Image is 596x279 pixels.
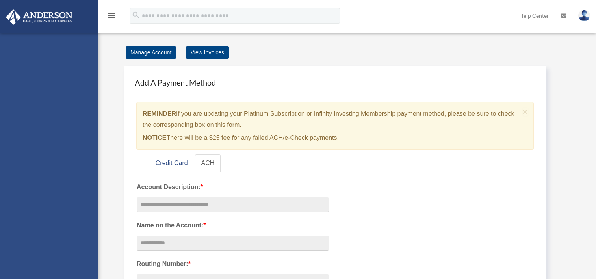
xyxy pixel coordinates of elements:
[523,108,528,116] button: Close
[106,14,116,20] a: menu
[137,220,329,231] label: Name on the Account:
[136,102,534,150] div: if you are updating your Platinum Subscription or Infinity Investing Membership payment method, p...
[132,74,538,91] h4: Add A Payment Method
[126,46,176,59] a: Manage Account
[132,11,140,19] i: search
[143,132,520,143] p: There will be a $25 fee for any failed ACH/e-Check payments.
[143,134,166,141] strong: NOTICE
[149,154,194,172] a: Credit Card
[137,259,329,270] label: Routing Number:
[106,11,116,20] i: menu
[143,110,176,117] strong: REMINDER
[186,46,229,59] a: View Invoices
[137,182,329,193] label: Account Description:
[195,154,221,172] a: ACH
[578,10,590,21] img: User Pic
[4,9,75,25] img: Anderson Advisors Platinum Portal
[523,107,528,116] span: ×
